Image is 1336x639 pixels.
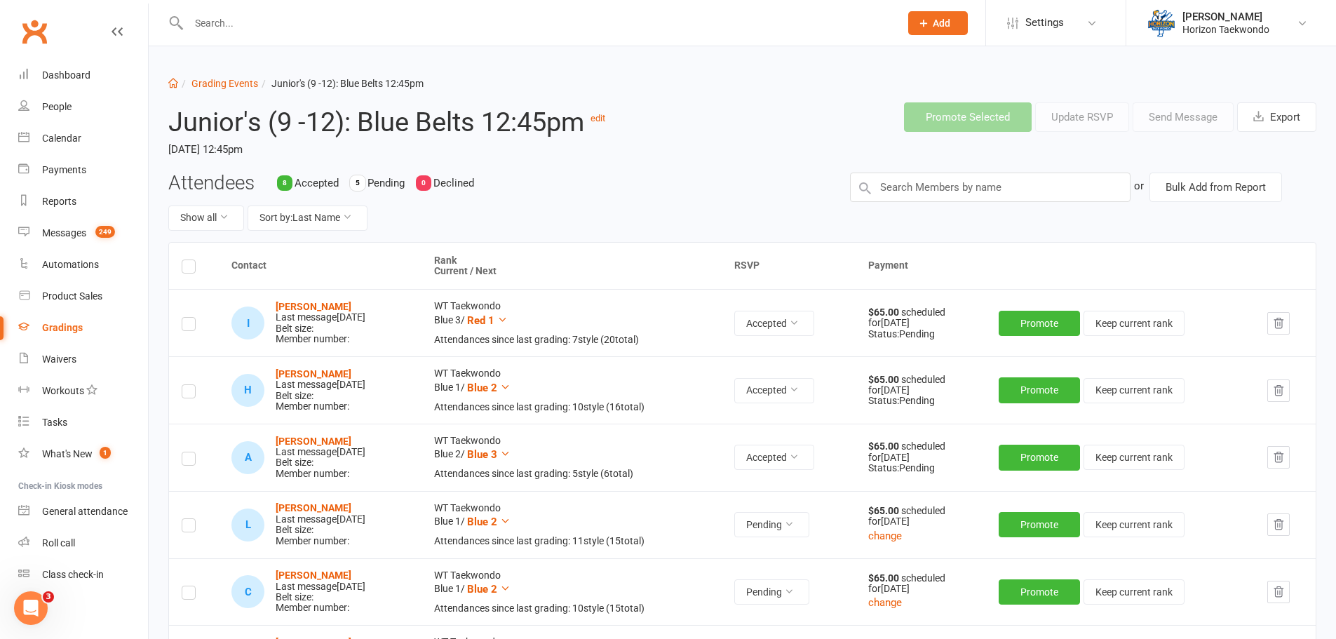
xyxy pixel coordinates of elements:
button: Blue 2 [467,379,511,396]
a: What's New1 [18,438,148,470]
h2: Junior's (9 -12): Blue Belts 12:45pm [168,102,635,137]
div: Product Sales [42,290,102,302]
a: [PERSON_NAME] [276,368,351,379]
span: Add [933,18,950,29]
button: Keep current rank [1084,378,1185,403]
div: Waivers [42,354,76,365]
a: Waivers [18,344,148,375]
span: Settings [1025,7,1064,39]
a: Reports [18,186,148,217]
iframe: Intercom live chat [14,591,48,625]
input: Search Members by name [850,173,1131,202]
button: Pending [734,512,809,537]
th: Rank Current / Next [421,243,722,290]
div: Last message [DATE] [276,581,365,592]
button: Pending [734,579,809,605]
div: Roll call [42,537,75,549]
div: Status: Pending [868,329,973,339]
strong: $65.00 [868,505,901,516]
span: Blue 3 [467,448,497,461]
th: Contact [219,243,421,290]
div: or [1134,173,1144,199]
a: General attendance kiosk mode [18,496,148,527]
a: Automations [18,249,148,281]
div: Attendances since last grading: 10 style ( 15 total) [434,603,709,614]
div: Tasks [42,417,67,428]
button: Add [908,11,968,35]
div: Last message [DATE] [276,379,365,390]
div: Belt size: Member number: [276,503,365,546]
input: Search... [184,13,890,33]
div: Belt size: Member number: [276,369,365,412]
span: Pending [367,177,405,189]
button: Accepted [734,378,814,403]
button: Sort by:Last Name [248,206,367,231]
li: Junior's (9 -12): Blue Belts 12:45pm [258,76,424,91]
button: Show all [168,206,244,231]
button: Red 1 [467,312,508,329]
div: Messages [42,227,86,238]
span: Accepted [295,177,339,189]
strong: $65.00 [868,307,901,318]
button: Keep current rank [1084,445,1185,470]
span: Blue 2 [467,382,497,394]
div: People [42,101,72,112]
time: [DATE] 12:45pm [168,137,635,161]
span: 1 [100,447,111,459]
button: Accepted [734,445,814,470]
div: Workouts [42,385,84,396]
td: WT Taekwondo Blue 2 / [421,424,722,491]
div: Leah Galleposo [231,509,264,542]
td: WT Taekwondo Blue 3 / [421,289,722,356]
div: Horizon Taekwondo [1182,23,1269,36]
span: Blue 2 [467,516,497,528]
div: Class check-in [42,569,104,580]
button: change [868,594,902,611]
div: Alpha Feng [231,441,264,474]
span: Red 1 [467,314,494,327]
div: Dashboard [42,69,90,81]
a: Grading Events [191,78,258,89]
div: Attendances since last grading: 7 style ( 20 total) [434,335,709,345]
a: Clubworx [17,14,52,49]
div: Charlotte Mann [231,575,264,608]
div: Belt size: Member number: [276,302,365,345]
div: scheduled for [DATE] [868,573,973,595]
a: Class kiosk mode [18,559,148,591]
strong: $65.00 [868,440,901,452]
strong: $65.00 [868,374,901,385]
button: Promote [999,512,1080,537]
div: scheduled for [DATE] [868,441,973,463]
strong: [PERSON_NAME] [276,502,351,513]
a: [PERSON_NAME] [276,301,351,312]
span: 3 [43,591,54,603]
a: Product Sales [18,281,148,312]
button: change [868,527,902,544]
span: Blue 2 [467,583,497,596]
a: Workouts [18,375,148,407]
button: Bulk Add from Report [1149,173,1282,202]
div: Last message [DATE] [276,312,365,323]
div: Automations [42,259,99,270]
td: WT Taekwondo Blue 1 / [421,491,722,558]
div: 5 [350,175,365,191]
button: Blue 2 [467,513,511,530]
a: Dashboard [18,60,148,91]
div: 8 [277,175,292,191]
button: Export [1237,102,1316,132]
strong: [PERSON_NAME] [276,436,351,447]
div: scheduled for [DATE] [868,307,973,329]
div: Calendar [42,133,81,144]
a: Tasks [18,407,148,438]
a: People [18,91,148,123]
div: [PERSON_NAME] [1182,11,1269,23]
a: Messages 249 [18,217,148,249]
div: Reports [42,196,76,207]
div: Hanna Cowley [231,374,264,407]
div: Inayah Atiq [231,307,264,339]
a: [PERSON_NAME] [276,570,351,581]
div: Attendances since last grading: 10 style ( 16 total) [434,402,709,412]
div: General attendance [42,506,128,517]
h3: Attendees [168,173,255,194]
